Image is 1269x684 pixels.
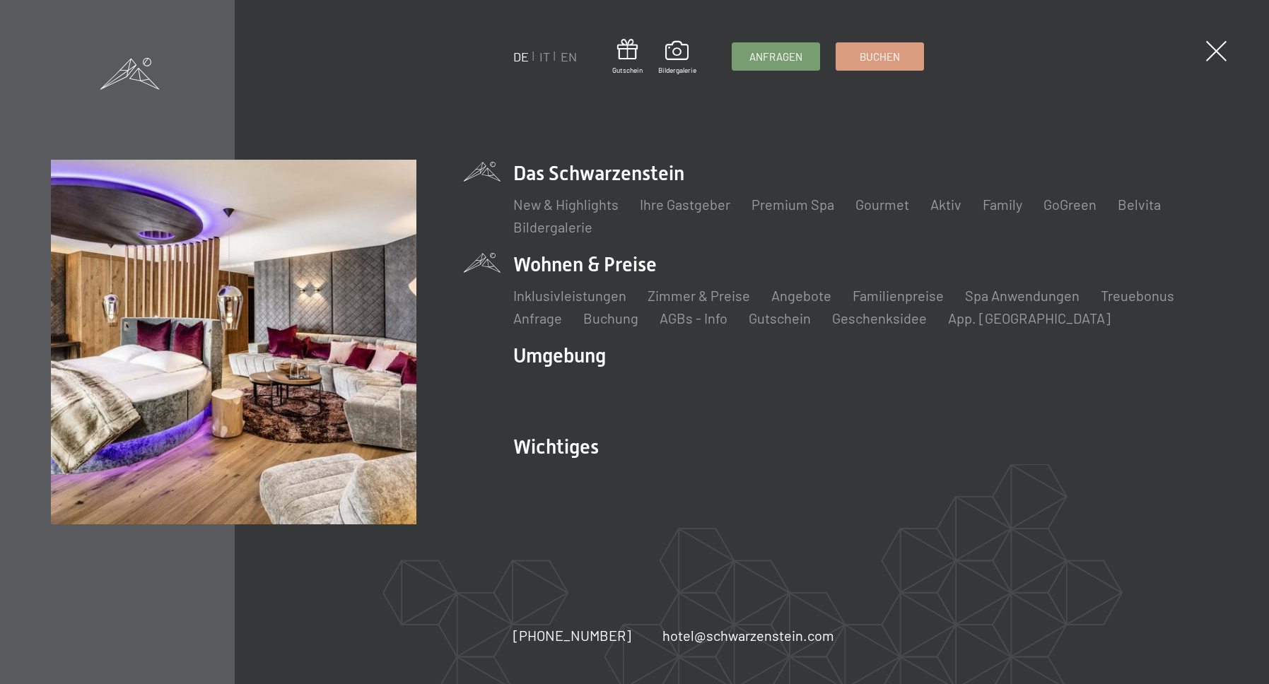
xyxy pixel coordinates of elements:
a: Belvita [1118,196,1161,213]
span: Gutschein [612,65,643,75]
a: EN [561,49,577,64]
a: App. [GEOGRAPHIC_DATA] [948,309,1111,326]
a: Anfrage [513,309,562,326]
a: Familienpreise [853,287,944,304]
a: GoGreen [1043,196,1097,213]
a: Family [983,196,1022,213]
a: Premium Spa [752,196,834,213]
a: DE [513,49,529,64]
a: AGBs - Info [660,309,727,326]
a: [PHONE_NUMBER] [513,625,631,645]
a: Anfragen [732,43,819,70]
a: Bildergalerie [658,41,696,75]
a: Ihre Gastgeber [640,196,730,213]
a: Treuebonus [1101,287,1174,304]
a: Spa Anwendungen [965,287,1080,304]
a: New & Highlights [513,196,619,213]
a: Bildergalerie [513,218,592,235]
a: Gourmet [855,196,909,213]
span: Bildergalerie [658,65,696,75]
a: Angebote [771,287,831,304]
a: Buchen [836,43,923,70]
a: Zimmer & Preise [648,287,750,304]
a: hotel@schwarzenstein.com [662,625,834,645]
a: Inklusivleistungen [513,287,626,304]
a: Gutschein [612,39,643,75]
span: Anfragen [749,49,802,64]
a: Buchung [583,309,638,326]
a: IT [539,49,550,64]
a: Gutschein [749,309,811,326]
a: Geschenksidee [832,309,927,326]
a: Aktiv [930,196,961,213]
span: Buchen [860,49,900,64]
span: [PHONE_NUMBER] [513,627,631,644]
